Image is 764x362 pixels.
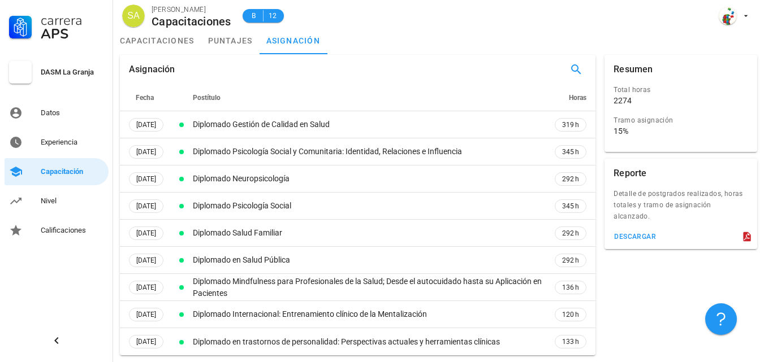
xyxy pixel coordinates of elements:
div: Resumen [614,55,653,84]
div: Diplomado en trastornos de personalidad: Perspectivas actuales y herramientas clínicas [193,336,543,348]
span: 345 h [562,200,579,212]
a: Datos [5,99,109,127]
span: 136 h [562,282,579,293]
div: Diplomado Neuropsicología [193,173,543,185]
div: Experiencia [41,138,104,147]
span: [DATE] [136,254,156,267]
div: Diplomado Mindfulness para Profesionales de la Salud; Desde el autocuidado hasta su Aplicación en... [193,276,543,299]
a: Calificaciones [5,217,109,244]
span: Fecha [136,94,154,102]
span: B [249,10,258,21]
span: [DATE] [136,146,156,158]
div: Reporte [614,159,646,188]
div: Tramo asignación [614,115,739,126]
div: Carrera [41,14,104,27]
span: 12 [268,10,277,21]
span: 292 h [562,173,579,185]
span: 345 h [562,146,579,158]
div: [PERSON_NAME] [152,4,231,15]
a: capacitaciones [113,27,201,54]
div: Total horas [614,84,739,95]
div: Capacitaciones [152,15,231,28]
div: Nivel [41,197,104,206]
div: Diplomado Psicología Social [193,200,543,212]
div: Detalle de postgrados realizados, horas totales y tramo de asignación alcanzado. [605,188,757,229]
span: [DATE] [136,227,156,239]
div: 15% [614,126,628,136]
span: [DATE] [136,119,156,131]
div: DASM La Granja [41,68,104,77]
span: [DATE] [136,200,156,212]
div: Capacitación [41,167,104,176]
a: Experiencia [5,129,109,156]
span: 133 h [562,336,579,347]
span: SA [127,5,139,27]
button: descargar [609,229,661,245]
span: [DATE] [136,173,156,185]
a: puntajes [201,27,260,54]
span: Horas [569,94,586,102]
span: 292 h [562,255,579,266]
th: Postítulo [191,84,546,111]
th: Fecha [120,84,172,111]
th: Horas [546,84,595,111]
div: Diplomado Internacional: Entrenamiento clínico de la Mentalización [193,308,543,320]
div: Diplomado Psicología Social y Comunitaria: Identidad, Relaciones e Influencia [193,146,543,158]
span: 319 h [562,119,579,130]
a: Nivel [5,187,109,215]
div: avatar [719,7,737,25]
div: Datos [41,108,104,117]
a: asignación [260,27,327,54]
span: [DATE] [136,308,156,321]
div: Diplomado Gestión de Calidad en Salud [193,119,543,130]
span: [DATE] [136,281,156,294]
div: Asignación [129,55,175,84]
span: Postítulo [193,94,221,102]
div: descargar [614,233,656,241]
div: Diplomado en Salud Pública [193,254,543,266]
div: Diplomado Salud Familiar [193,227,543,239]
span: 292 h [562,228,579,239]
div: 2274 [614,95,632,106]
span: [DATE] [136,335,156,348]
a: Capacitación [5,158,109,185]
div: avatar [122,5,145,27]
div: APS [41,27,104,41]
div: Calificaciones [41,226,104,235]
span: 120 h [562,309,579,320]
